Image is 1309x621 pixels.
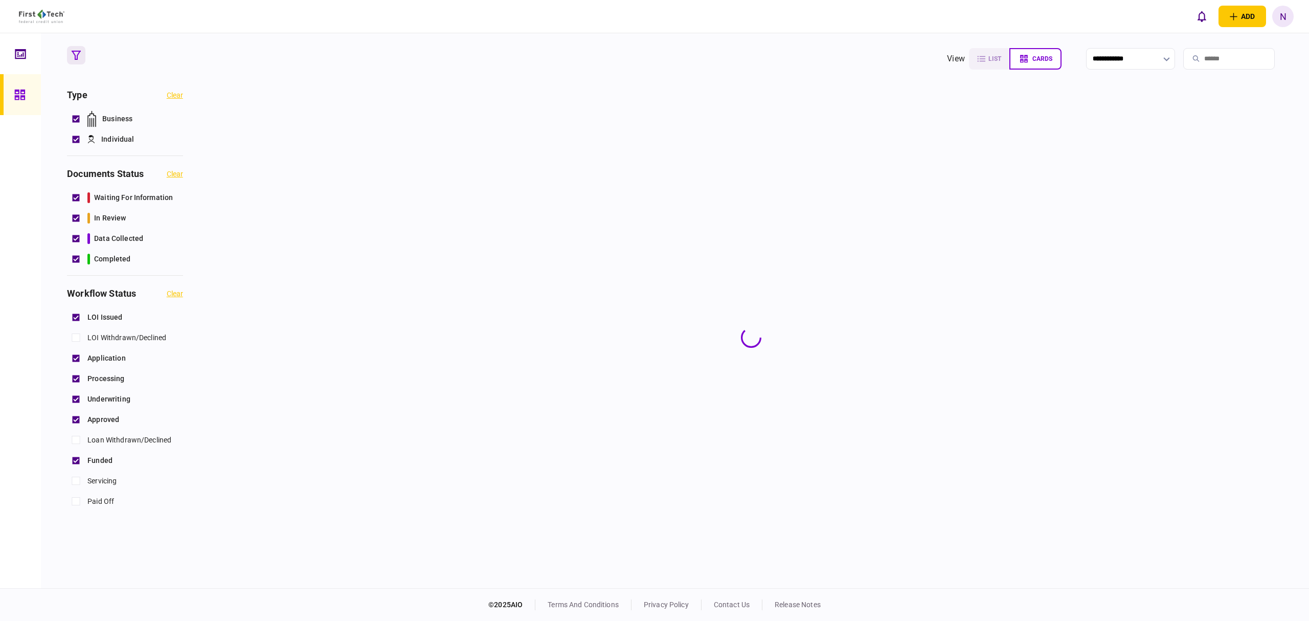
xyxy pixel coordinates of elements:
span: Approved [87,414,119,425]
span: list [988,55,1001,62]
span: cards [1032,55,1052,62]
a: terms and conditions [548,601,619,609]
span: Servicing [87,476,117,486]
span: Loan Withdrawn/Declined [87,435,171,446]
span: Funded [87,455,112,466]
span: LOI Issued [87,312,122,323]
button: open notifications list [1191,6,1212,27]
span: data collected [94,233,143,244]
button: N [1272,6,1294,27]
span: LOI Withdrawn/Declined [87,332,166,343]
button: clear [167,170,183,178]
span: in review [94,213,126,224]
div: view [947,53,965,65]
span: completed [94,254,130,264]
h3: Type [67,91,87,100]
button: clear [167,91,183,99]
span: Individual [101,134,134,145]
div: © 2025 AIO [488,600,535,610]
a: contact us [714,601,750,609]
a: privacy policy [644,601,689,609]
h3: documents status [67,169,144,179]
h3: workflow status [67,289,136,298]
span: Business [102,114,132,124]
span: Processing [87,373,124,384]
button: open adding identity options [1218,6,1266,27]
span: Underwriting [87,394,130,405]
span: Paid Off [87,496,114,507]
span: waiting for information [94,192,173,203]
img: client company logo [19,10,64,23]
button: clear [167,290,183,298]
a: release notes [775,601,821,609]
span: Application [87,353,125,364]
button: cards [1009,48,1062,70]
button: list [969,48,1009,70]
